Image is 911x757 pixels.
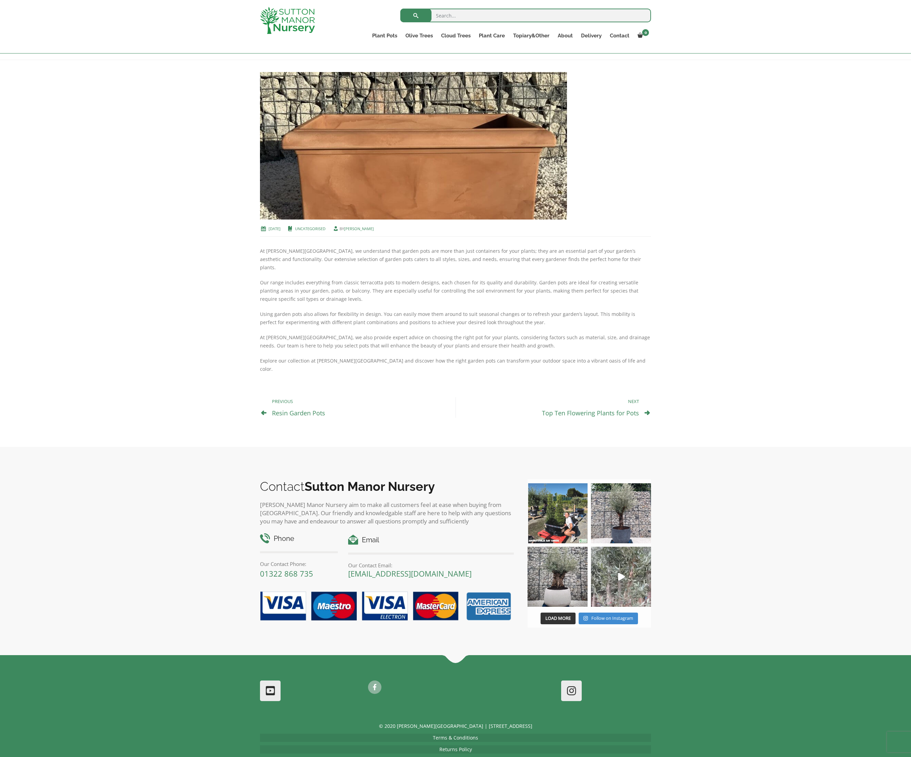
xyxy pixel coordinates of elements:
[260,72,567,220] img: Garden Pots - IMG 8388 1024x1024 1
[260,357,651,373] p: Explore our collection at [PERSON_NAME][GEOGRAPHIC_DATA] and discover how the right garden pots c...
[509,31,554,40] a: Topiary&Other
[260,142,567,149] a: Garden Pots
[272,397,449,405] p: Previous
[541,613,576,624] button: Load More
[260,560,338,568] p: Our Contact Phone:
[542,409,639,417] a: Top Ten Flowering Plants for Pots
[634,31,651,40] a: 0
[255,588,514,625] img: payment-options.png
[475,31,509,40] a: Plant Care
[269,226,281,231] a: [DATE]
[368,31,401,40] a: Plant Pots
[260,7,315,34] img: logo
[401,31,437,40] a: Olive Trees
[437,31,475,40] a: Cloud Trees
[260,279,651,303] p: Our range includes everything from classic terracotta pots to modern designs, each chosen for its...
[332,226,374,231] span: by
[528,547,588,607] img: Check out this beauty we potted at our nursery today ❤️‍🔥 A huge, ancient gnarled Olive tree plan...
[260,568,313,579] a: 01322 868 735
[260,222,651,272] p: At [PERSON_NAME][GEOGRAPHIC_DATA], we understand that garden pots are more than just containers f...
[433,734,478,741] a: Terms & Conditions
[591,615,633,621] span: Follow on Instagram
[400,9,651,22] input: Search...
[642,29,649,36] span: 0
[591,547,651,607] img: New arrivals Monday morning of beautiful olive trees 🤩🤩 The weather is beautiful this summer, gre...
[348,535,514,545] h4: Email
[463,397,639,405] p: Next
[295,226,326,231] a: Uncategorised
[260,479,514,494] h2: Contact
[260,333,651,350] p: At [PERSON_NAME][GEOGRAPHIC_DATA], we also provide expert advice on choosing the right pot for yo...
[583,616,588,621] svg: Instagram
[577,31,606,40] a: Delivery
[260,722,651,730] p: © 2020 [PERSON_NAME][GEOGRAPHIC_DATA] | [STREET_ADDRESS]
[554,31,577,40] a: About
[606,31,634,40] a: Contact
[272,409,325,417] a: Resin Garden Pots
[260,501,514,525] p: [PERSON_NAME] Manor Nursery aim to make all customers feel at ease when buying from [GEOGRAPHIC_D...
[439,746,472,753] a: Returns Policy
[579,613,638,624] a: Instagram Follow on Instagram
[260,533,338,544] h4: Phone
[348,561,514,569] p: Our Contact Email:
[591,547,651,607] a: Play
[618,573,625,581] svg: Play
[528,483,588,543] img: Our elegant & picturesque Angustifolia Cones are an exquisite addition to your Bay Tree collectio...
[348,568,472,579] a: [EMAIL_ADDRESS][DOMAIN_NAME]
[591,483,651,543] img: A beautiful multi-stem Spanish Olive tree potted in our luxurious fibre clay pots 😍😍
[545,615,571,621] span: Load More
[344,226,374,231] a: [PERSON_NAME]
[305,479,435,494] b: Sutton Manor Nursery
[260,310,651,327] p: Using garden pots also allows for flexibility in design. You can easily move them around to suit ...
